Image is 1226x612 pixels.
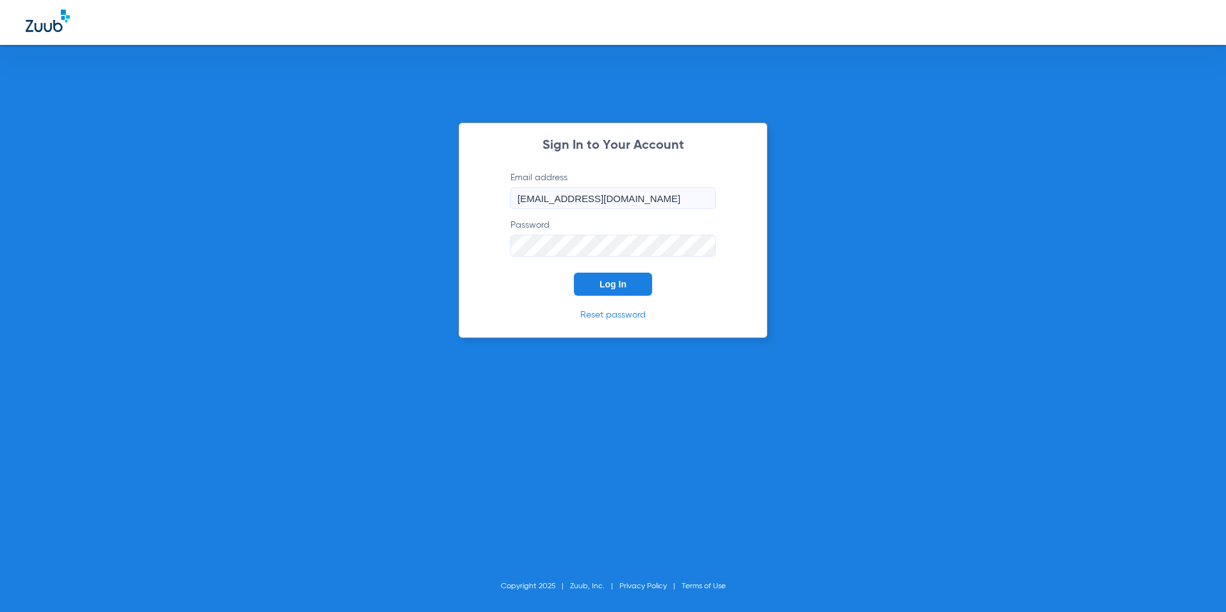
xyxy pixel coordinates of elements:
[26,10,70,32] img: Zuub Logo
[510,171,716,209] label: Email address
[510,187,716,209] input: Email address
[580,310,646,319] a: Reset password
[491,139,735,152] h2: Sign In to Your Account
[682,582,726,590] a: Terms of Use
[1162,550,1226,612] iframe: Chat Widget
[570,580,619,593] li: Zuub, Inc.
[619,582,667,590] a: Privacy Policy
[510,235,716,257] input: Password
[600,279,626,289] span: Log In
[510,219,716,257] label: Password
[501,580,570,593] li: Copyright 2025
[574,273,652,296] button: Log In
